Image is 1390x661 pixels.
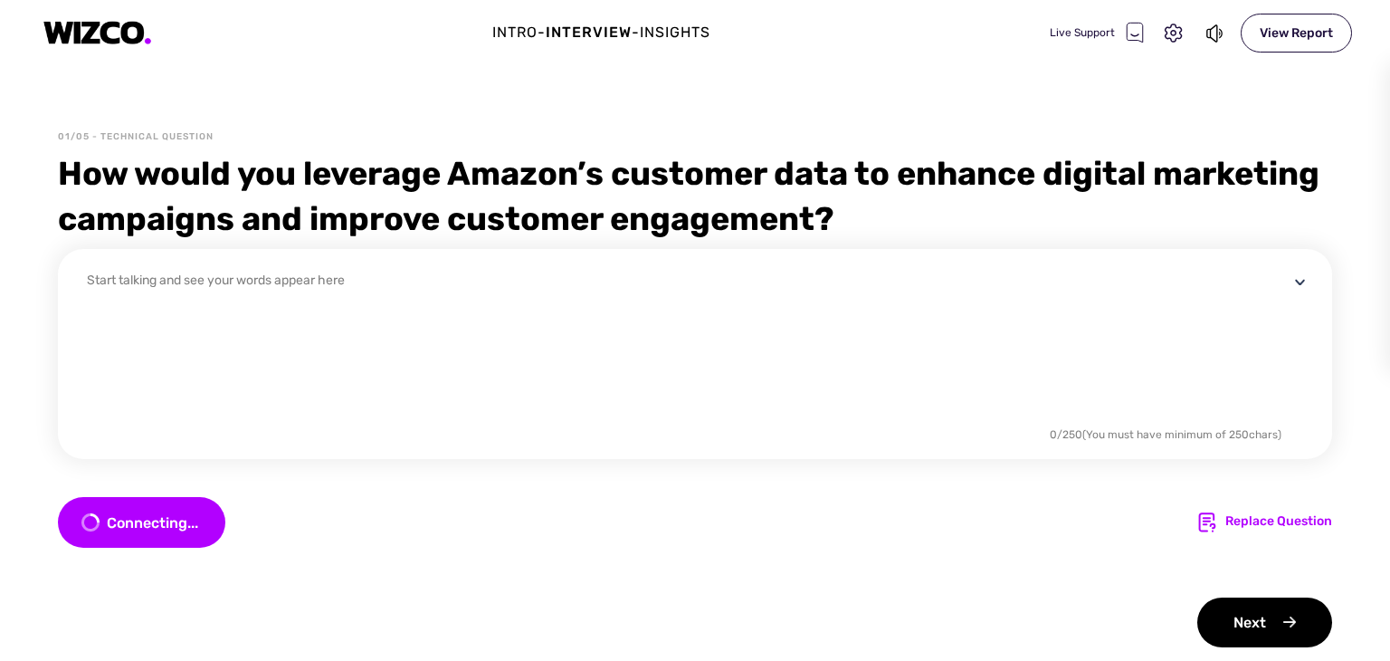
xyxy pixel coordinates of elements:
[87,271,1289,459] div: Start talking and see your words appear here
[632,22,640,43] div: -
[58,151,1332,242] div: How would you leverage Amazon’s customer data to enhance digital marketing campaigns and improve ...
[1050,426,1281,443] div: 0 / 250 (You must have minimum of 250 chars)
[1289,271,1311,293] img: disclosure
[1197,598,1332,647] div: Next
[538,22,546,43] div: -
[43,21,152,45] img: logo
[58,130,214,144] div: 01/05 - Technical Question
[546,22,632,43] div: Interview
[1241,14,1352,53] div: View Report
[1225,512,1332,533] div: Replace Question
[640,22,710,43] div: Insights
[492,22,538,43] div: Intro
[1050,22,1144,43] div: Live Support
